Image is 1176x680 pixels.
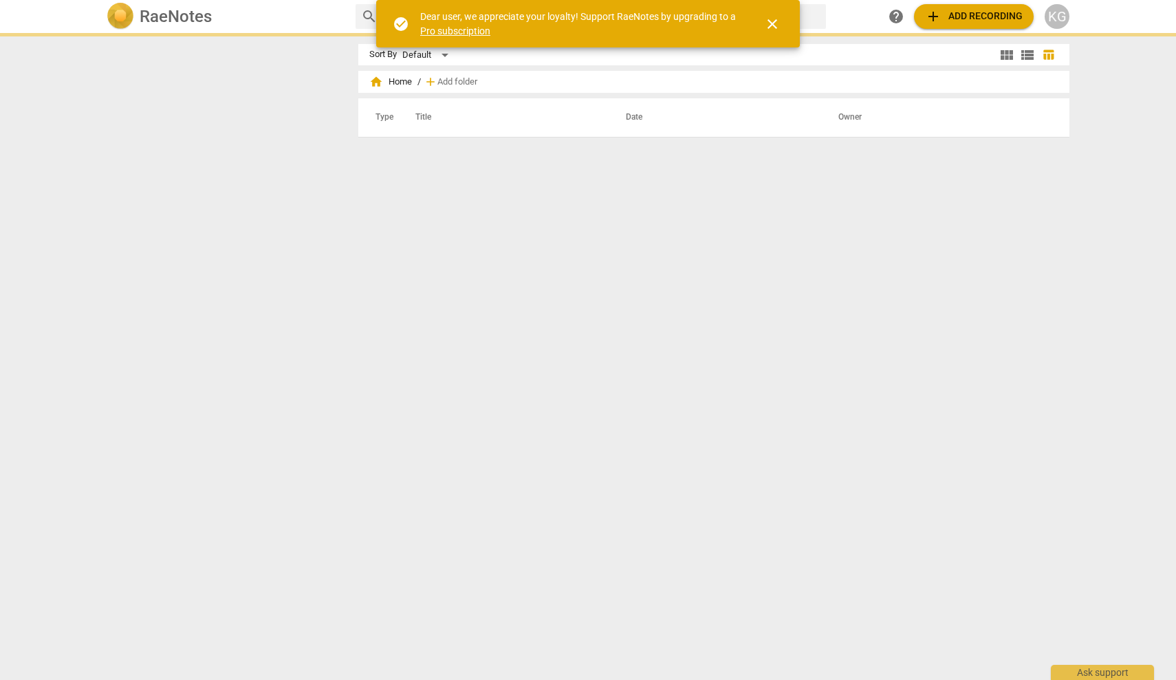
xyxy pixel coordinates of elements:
[369,75,412,89] span: Home
[420,25,490,36] a: Pro subscription
[437,77,477,87] span: Add folder
[997,45,1017,65] button: Tile view
[107,3,134,30] img: Logo
[609,98,822,137] th: Date
[369,50,397,60] div: Sort By
[107,3,345,30] a: LogoRaeNotes
[424,75,437,89] span: add
[140,7,212,26] h2: RaeNotes
[399,98,609,137] th: Title
[1038,45,1058,65] button: Table view
[393,16,409,32] span: check_circle
[1045,4,1069,29] button: KG
[925,8,941,25] span: add
[764,16,781,32] span: close
[1051,665,1154,680] div: Ask support
[914,4,1034,29] button: Upload
[1017,45,1038,65] button: List view
[888,8,904,25] span: help
[1019,47,1036,63] span: view_list
[999,47,1015,63] span: view_module
[420,10,739,38] div: Dear user, we appreciate your loyalty! Support RaeNotes by upgrading to a
[884,4,908,29] a: Help
[369,75,383,89] span: home
[822,98,1055,137] th: Owner
[364,98,399,137] th: Type
[756,8,789,41] button: Close
[402,44,453,66] div: Default
[417,77,421,87] span: /
[1042,48,1055,61] span: table_chart
[925,8,1023,25] span: Add recording
[361,8,378,25] span: search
